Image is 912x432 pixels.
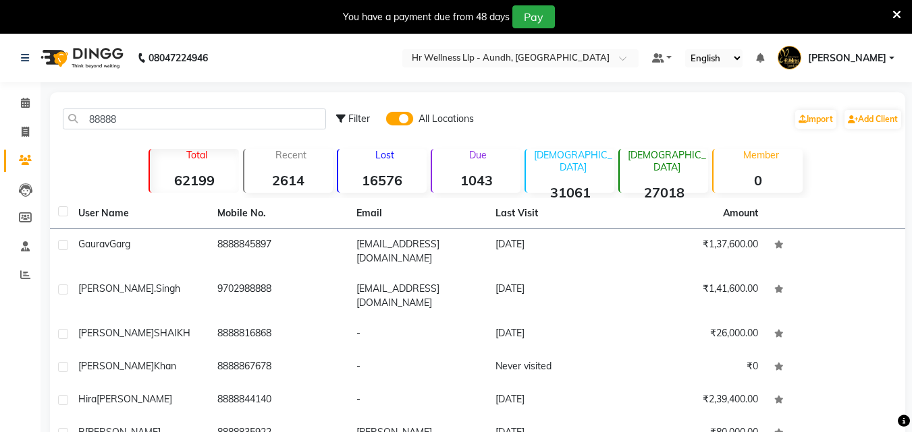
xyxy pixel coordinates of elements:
th: User Name [70,198,209,229]
img: Sapna [778,46,801,69]
span: Hira [78,393,97,405]
img: logo [34,39,127,77]
span: [PERSON_NAME] [78,327,154,339]
span: All Locations [419,112,474,126]
td: 9702988888 [209,274,348,318]
strong: 16576 [338,172,427,189]
span: SHAIKH [154,327,190,339]
b: 08047224946 [149,39,208,77]
button: Pay [512,5,555,28]
td: ₹0 [627,351,766,384]
td: 8888845897 [209,229,348,274]
div: You have a payment due from 48 days [343,10,510,24]
span: .Singh [154,282,180,295]
span: Khan [154,360,176,372]
td: [EMAIL_ADDRESS][DOMAIN_NAME] [348,229,487,274]
td: [DATE] [487,318,626,351]
span: [PERSON_NAME] [78,360,154,372]
p: Recent [250,149,333,161]
p: Member [719,149,802,161]
th: Mobile No. [209,198,348,229]
td: [DATE] [487,229,626,274]
strong: 31061 [526,184,614,201]
td: ₹26,000.00 [627,318,766,351]
p: Due [435,149,520,161]
td: 8888867678 [209,351,348,384]
span: [PERSON_NAME] [97,393,172,405]
td: ₹2,39,400.00 [627,384,766,417]
td: [EMAIL_ADDRESS][DOMAIN_NAME] [348,274,487,318]
th: Amount [715,198,766,228]
td: - [348,318,487,351]
th: Email [348,198,487,229]
span: [PERSON_NAME] [78,282,154,295]
td: 8888816868 [209,318,348,351]
input: Search by Name/Mobile/Email/Code [63,109,326,129]
td: [DATE] [487,274,626,318]
strong: 62199 [150,172,238,189]
td: [DATE] [487,384,626,417]
span: [PERSON_NAME] [808,51,886,65]
p: [DEMOGRAPHIC_DATA] [531,149,614,173]
p: [DEMOGRAPHIC_DATA] [625,149,708,173]
a: Add Client [844,110,901,129]
a: Import [795,110,836,129]
td: 8888844140 [209,384,348,417]
p: Total [155,149,238,161]
strong: 0 [714,172,802,189]
span: Filter [348,113,370,125]
td: - [348,384,487,417]
strong: 1043 [432,172,520,189]
span: Gaurav [78,238,109,250]
td: - [348,351,487,384]
strong: 2614 [244,172,333,189]
th: Last Visit [487,198,626,229]
strong: 27018 [620,184,708,201]
td: ₹1,41,600.00 [627,274,766,318]
p: Lost [344,149,427,161]
td: ₹1,37,600.00 [627,229,766,274]
td: Never visited [487,351,626,384]
span: Garg [109,238,130,250]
